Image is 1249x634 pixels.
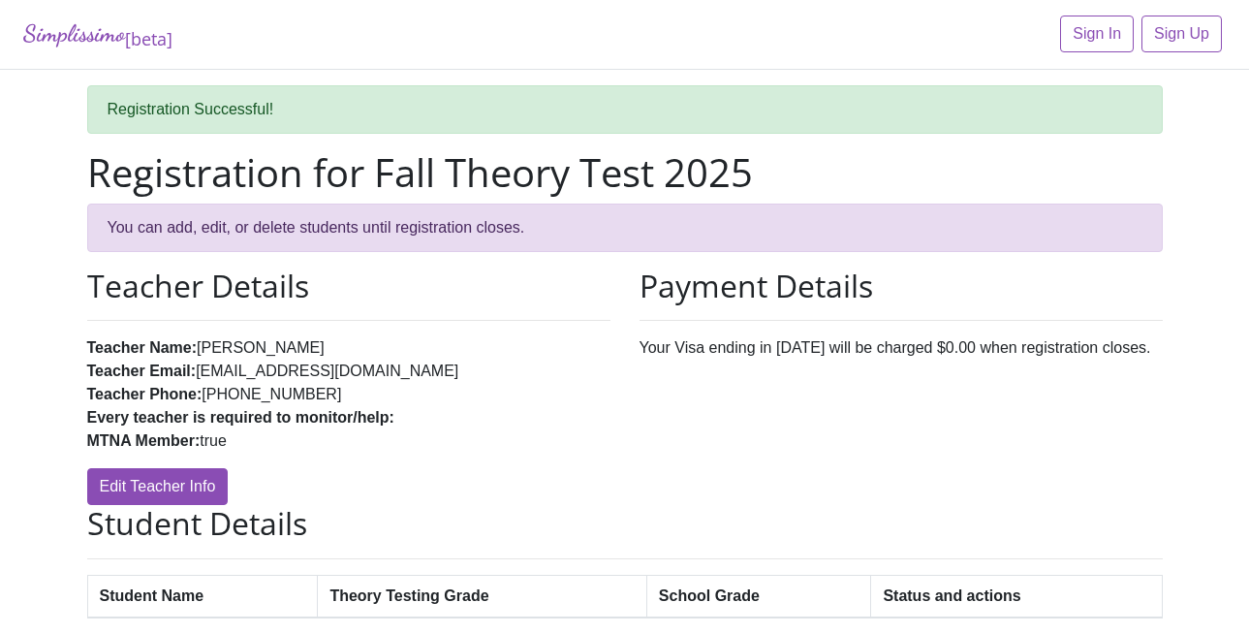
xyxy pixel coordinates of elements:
[625,268,1177,505] div: Your Visa ending in [DATE] will be charged $0.00 when registration closes.
[125,27,172,50] sub: [beta]
[23,16,172,53] a: Simplissimo[beta]
[318,575,646,618] th: Theory Testing Grade
[87,575,318,618] th: Student Name
[87,360,610,383] li: [EMAIL_ADDRESS][DOMAIN_NAME]
[87,432,201,449] strong: MTNA Member:
[87,204,1163,252] div: You can add, edit, or delete students until registration closes.
[640,268,1163,304] h2: Payment Details
[87,268,610,304] h2: Teacher Details
[1141,16,1222,52] a: Sign Up
[1060,16,1134,52] a: Sign In
[87,429,610,453] li: true
[646,575,871,618] th: School Grade
[87,85,1163,134] div: Registration Successful!
[871,575,1162,618] th: Status and actions
[87,339,198,356] strong: Teacher Name:
[87,505,1163,542] h2: Student Details
[87,336,610,360] li: [PERSON_NAME]
[87,468,229,505] a: Edit Teacher Info
[87,386,203,402] strong: Teacher Phone:
[87,149,1163,196] h1: Registration for Fall Theory Test 2025
[87,363,197,379] strong: Teacher Email:
[87,409,394,426] strong: Every teacher is required to monitor/help:
[87,383,610,406] li: [PHONE_NUMBER]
